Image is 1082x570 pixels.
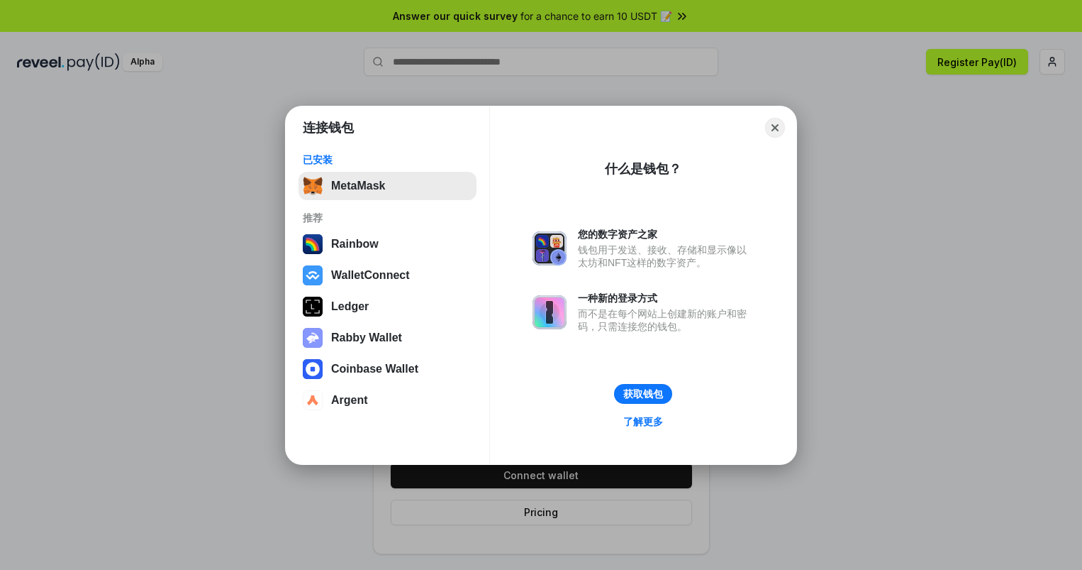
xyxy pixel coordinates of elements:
div: Ledger [331,300,369,313]
img: svg+xml,%3Csvg%20width%3D%2228%22%20height%3D%2228%22%20viewBox%3D%220%200%2028%2028%22%20fill%3D... [303,390,323,410]
img: svg+xml,%3Csvg%20fill%3D%22none%22%20height%3D%2233%22%20viewBox%3D%220%200%2035%2033%22%20width%... [303,176,323,196]
div: 获取钱包 [623,388,663,400]
div: WalletConnect [331,269,410,282]
img: svg+xml,%3Csvg%20width%3D%2228%22%20height%3D%2228%22%20viewBox%3D%220%200%2028%2028%22%20fill%3D... [303,359,323,379]
div: 什么是钱包？ [605,160,681,177]
div: MetaMask [331,180,385,192]
button: Close [765,118,785,138]
img: svg+xml,%3Csvg%20width%3D%2228%22%20height%3D%2228%22%20viewBox%3D%220%200%2028%2028%22%20fill%3D... [303,265,323,285]
button: Rainbow [299,230,476,258]
div: Rainbow [331,238,379,251]
div: 您的数字资产之家 [578,228,754,241]
button: WalletConnect [299,261,476,290]
div: Coinbase Wallet [331,363,418,376]
div: 而不是在每个网站上创建新的账户和密码，只需连接您的钱包。 [578,307,754,333]
div: 推荐 [303,212,472,224]
img: svg+xml,%3Csvg%20xmlns%3D%22http%3A%2F%2Fwww.w3.org%2F2000%2Fsvg%22%20fill%3D%22none%22%20viewBox... [532,295,567,329]
div: 已安装 [303,153,472,166]
img: svg+xml,%3Csvg%20xmlns%3D%22http%3A%2F%2Fwww.w3.org%2F2000%2Fsvg%22%20width%3D%2228%22%20height%3... [303,297,323,317]
a: 了解更多 [615,412,671,431]
div: 了解更多 [623,415,663,428]
img: svg+xml,%3Csvg%20xmlns%3D%22http%3A%2F%2Fwww.w3.org%2F2000%2Fsvg%22%20fill%3D%22none%22%20viewBox... [532,231,567,265]
div: 一种新的登录方式 [578,292,754,305]
img: svg+xml,%3Csvg%20xmlns%3D%22http%3A%2F%2Fwww.w3.org%2F2000%2Fsvg%22%20fill%3D%22none%22%20viewBox... [303,328,323,348]
div: Argent [331,394,368,407]
button: 获取钱包 [614,384,672,404]
img: svg+xml,%3Csvg%20width%3D%22120%22%20height%3D%22120%22%20viewBox%3D%220%200%20120%20120%22%20fil... [303,234,323,254]
h1: 连接钱包 [303,119,354,136]
div: 钱包用于发送、接收、存储和显示像以太坊和NFT这样的数字资产。 [578,243,754,269]
button: Argent [299,386,476,415]
button: MetaMask [299,172,476,200]
button: Ledger [299,292,476,321]
div: Rabby Wallet [331,331,402,344]
button: Rabby Wallet [299,324,476,352]
button: Coinbase Wallet [299,355,476,383]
